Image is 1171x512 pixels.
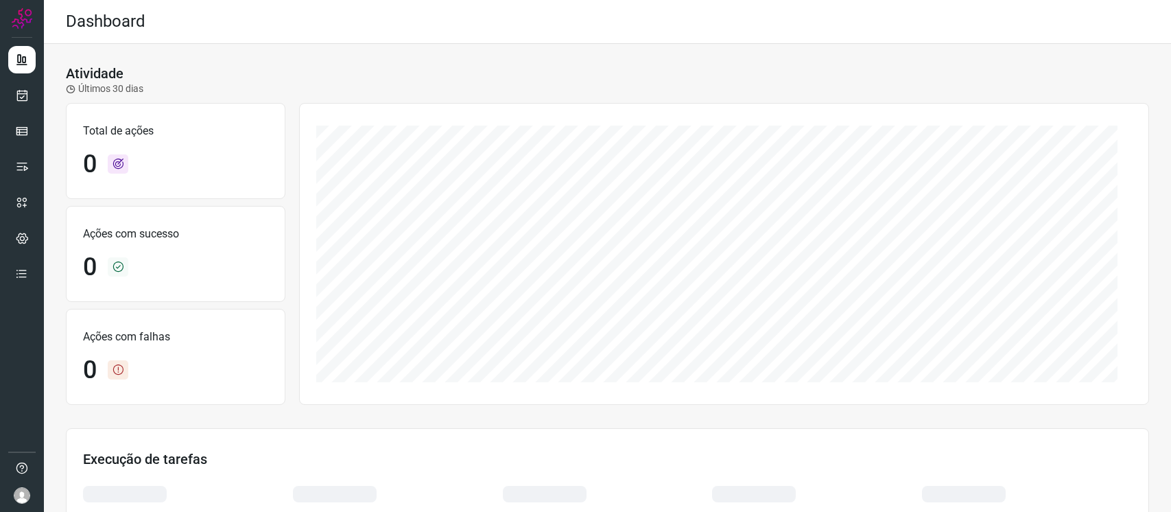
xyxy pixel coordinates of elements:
[83,356,97,385] h1: 0
[83,123,268,139] p: Total de ações
[83,329,268,345] p: Ações com falhas
[12,8,32,29] img: Logo
[83,451,1132,467] h3: Execução de tarefas
[66,12,145,32] h2: Dashboard
[83,150,97,179] h1: 0
[66,65,123,82] h3: Atividade
[83,253,97,282] h1: 0
[83,226,268,242] p: Ações com sucesso
[66,82,143,96] p: Últimos 30 dias
[14,487,30,504] img: avatar-user-boy.jpg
